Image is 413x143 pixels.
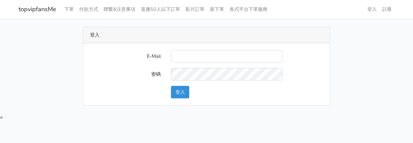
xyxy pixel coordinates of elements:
[101,3,138,16] a: 聯繫&注意事項
[85,68,166,80] label: 密碼
[77,3,101,16] a: 付款方式
[227,3,270,16] a: 各式平台下單服務
[19,3,56,16] a: topvipfansMe
[207,3,227,16] a: 新下單
[85,50,166,63] label: E-Mail
[365,3,379,16] a: 登入
[138,3,183,16] a: 直播50人以下訂單
[83,27,330,43] div: 登入
[62,3,77,16] a: 下單
[171,86,189,98] button: 登入
[183,3,207,16] a: 影片訂單
[379,3,394,16] a: 註冊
